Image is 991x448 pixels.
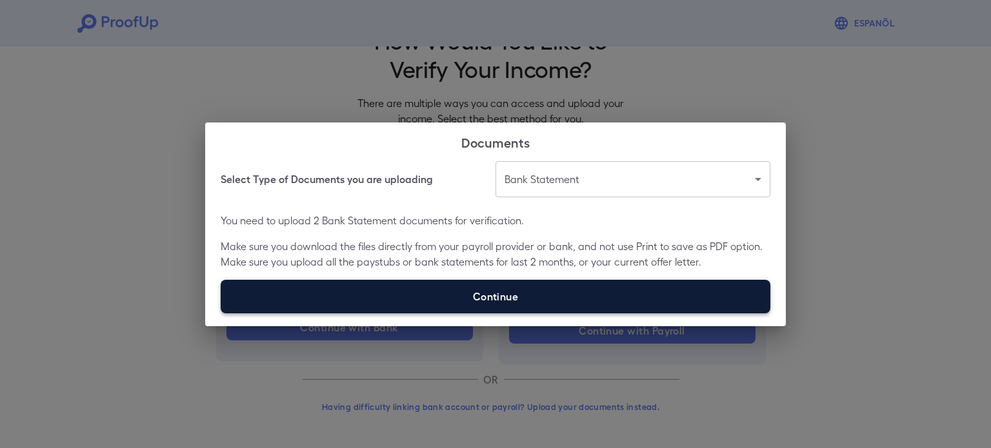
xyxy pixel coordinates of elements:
h2: Documents [205,122,786,161]
p: Make sure you download the files directly from your payroll provider or bank, and not use Print t... [221,239,770,269]
label: Continue [221,280,770,313]
p: You need to upload 2 Bank Statement documents for verification. [221,213,770,228]
h6: Select Type of Documents you are uploading [221,171,433,187]
div: Bank Statement [495,161,770,197]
